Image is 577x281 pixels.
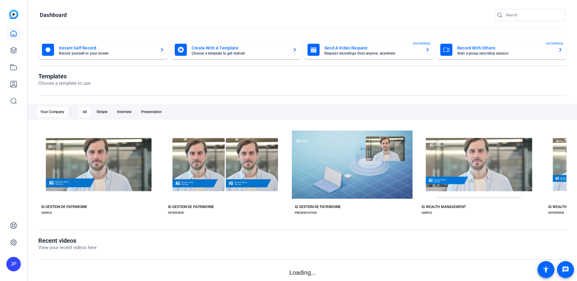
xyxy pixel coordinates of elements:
[38,268,566,277] p: Loading...
[422,210,432,215] div: SIMPLE
[192,44,288,52] mat-card-title: Create With A Template
[38,40,168,59] button: Instant Self RecordRecord yourself or your screen
[304,40,434,59] button: Send A Video RequestRequest recordings from anyone, anywhereENTERPRISE
[437,40,566,59] button: Record With OthersStart a group recording sessionENTERPRISE
[59,52,155,55] mat-card-subtitle: Record yourself or your screen
[413,41,431,46] span: ENTERPRISE
[38,237,97,244] h1: Recent videos
[457,44,553,52] mat-card-title: Record With Others
[546,41,563,46] span: ENTERPRISE
[37,107,68,117] div: Your Company
[506,11,560,19] input: Search
[422,204,466,209] div: IG WEALTH MANAGEMENT
[9,10,18,19] img: blue-gradient.svg
[40,11,67,19] h1: Dashboard
[295,210,317,215] div: PRESENTATION
[38,73,91,80] h1: Templates
[548,210,564,215] div: INTERVIEW
[41,204,87,209] div: IG GESTION DE PATRIMOINE
[192,52,288,55] mat-card-subtitle: Choose a template to get started
[6,257,21,271] div: JP
[38,244,97,251] p: View your recent videos here
[168,204,214,209] div: IG GESTION DE PATRIMOINE
[324,44,420,52] mat-card-title: Send A Video Request
[168,210,184,215] div: INTERVIEW
[542,266,550,273] mat-icon: accessibility
[59,44,155,52] mat-card-title: Instant Self Record
[457,52,553,55] mat-card-subtitle: Start a group recording session
[324,52,420,55] mat-card-subtitle: Request recordings from anyone, anywhere
[41,210,52,215] div: SIMPLE
[113,107,135,117] div: Interview
[562,266,569,273] mat-icon: message
[171,40,301,59] button: Create With A TemplateChoose a template to get started
[79,107,91,117] div: All
[93,107,111,117] div: Simple
[38,80,91,87] p: Choose a template to use
[295,204,341,209] div: IG GESTION DE PATRIMOINE
[138,107,165,117] div: Presentation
